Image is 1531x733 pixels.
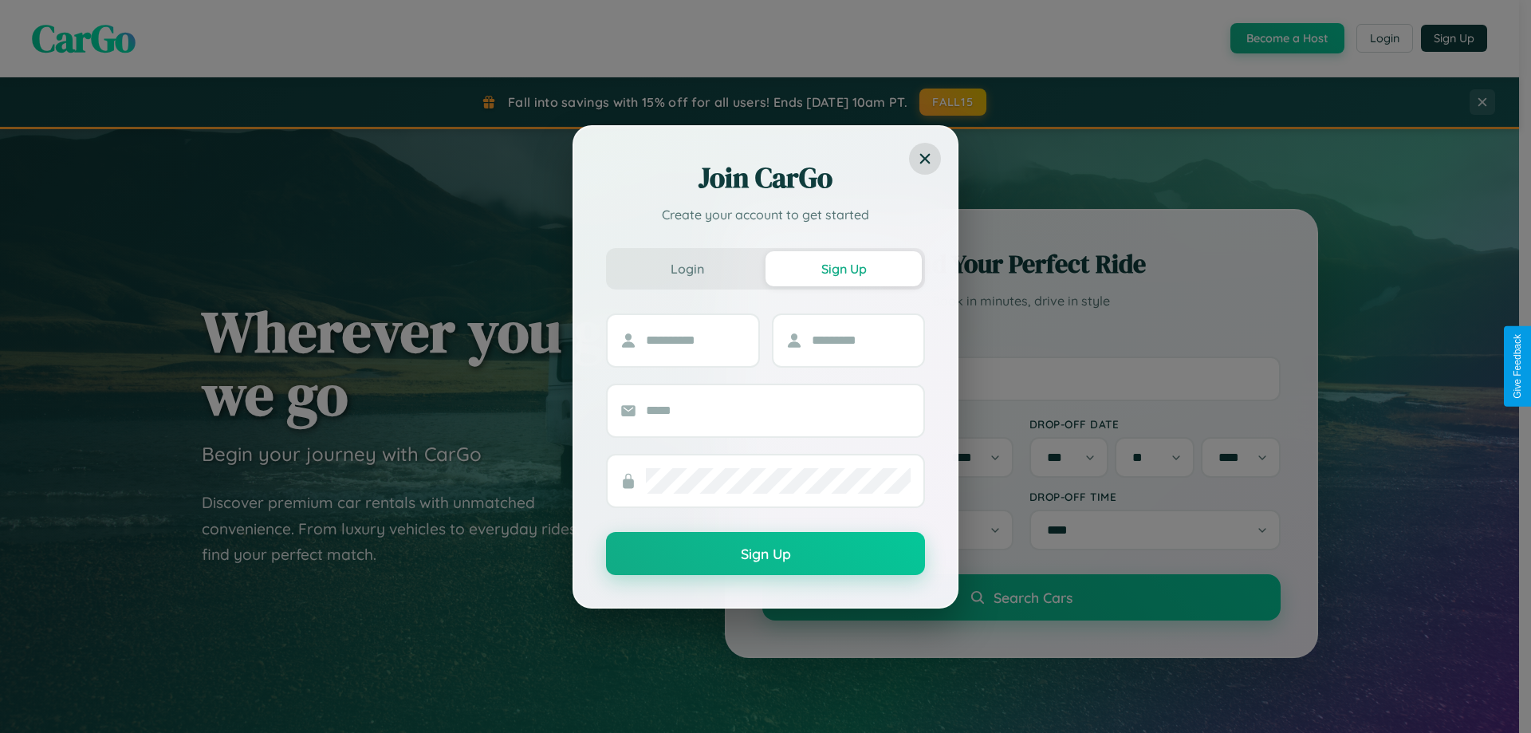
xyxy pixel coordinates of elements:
[606,205,925,224] p: Create your account to get started
[765,251,922,286] button: Sign Up
[609,251,765,286] button: Login
[606,159,925,197] h2: Join CarGo
[606,532,925,575] button: Sign Up
[1512,334,1523,399] div: Give Feedback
